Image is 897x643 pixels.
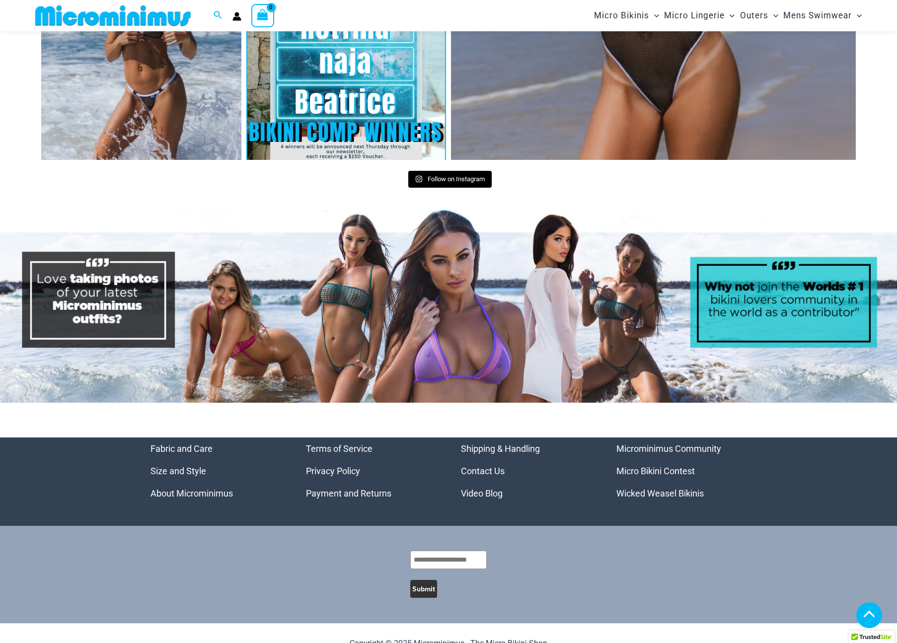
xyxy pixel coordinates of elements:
[150,437,281,504] aside: Footer Widget 1
[232,12,241,21] a: Account icon link
[664,3,725,28] span: Micro Lingerie
[150,488,233,499] a: About Microminimus
[306,437,437,504] nav: Menu
[662,3,737,28] a: Micro LingerieMenu ToggleMenu Toggle
[616,437,747,504] aside: Footer Widget 4
[781,3,864,28] a: Mens SwimwearMenu ToggleMenu Toggle
[306,443,373,454] a: Terms of Service
[150,437,281,504] nav: Menu
[616,488,704,499] a: Wicked Weasel Bikinis
[594,3,649,28] span: Micro Bikinis
[592,3,662,28] a: Micro BikinisMenu ToggleMenu Toggle
[150,466,206,476] a: Size and Style
[306,437,437,504] aside: Footer Widget 2
[768,3,778,28] span: Menu Toggle
[150,443,213,454] a: Fabric and Care
[415,175,423,183] svg: Instagram
[408,171,492,188] a: Instagram Follow on Instagram
[251,4,274,27] a: View Shopping Cart, empty
[649,3,659,28] span: Menu Toggle
[616,437,747,504] nav: Menu
[31,4,195,27] img: MM SHOP LOGO FLAT
[740,3,768,28] span: Outers
[461,443,540,454] a: Shipping & Handling
[616,443,721,454] a: Microminimus Community
[461,466,505,476] a: Contact Us
[306,488,391,499] a: Payment and Returns
[306,466,360,476] a: Privacy Policy
[461,488,503,499] a: Video Blog
[590,1,866,30] nav: Site Navigation
[616,466,695,476] a: Micro Bikini Contest
[461,437,592,504] aside: Footer Widget 3
[738,3,781,28] a: OutersMenu ToggleMenu Toggle
[852,3,862,28] span: Menu Toggle
[410,580,437,598] button: Submit
[461,437,592,504] nav: Menu
[725,3,735,28] span: Menu Toggle
[428,175,485,183] span: Follow on Instagram
[783,3,852,28] span: Mens Swimwear
[214,9,223,22] a: Search icon link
